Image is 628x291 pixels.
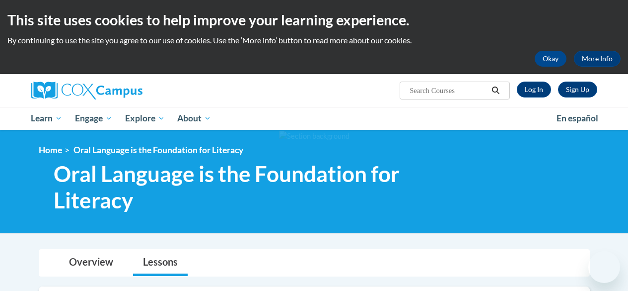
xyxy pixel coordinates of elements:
[39,145,62,155] a: Home
[535,51,566,67] button: Okay
[59,250,123,276] a: Overview
[54,161,463,213] span: Oral Language is the Foundation for Literacy
[119,107,171,130] a: Explore
[31,82,210,99] a: Cox Campus
[75,112,112,124] span: Engage
[550,108,605,129] a: En español
[73,145,243,155] span: Oral Language is the Foundation for Literacy
[279,131,349,142] img: Section background
[171,107,217,130] a: About
[588,251,620,283] iframe: Button to launch messaging window
[517,82,551,97] a: Log In
[558,82,597,97] a: Register
[25,107,69,130] a: Learn
[488,85,503,97] button: Search
[133,250,188,276] a: Lessons
[177,112,211,124] span: About
[557,113,598,123] span: En español
[574,51,621,67] a: More Info
[31,82,142,99] img: Cox Campus
[69,107,119,130] a: Engage
[7,35,621,46] p: By continuing to use the site you agree to our use of cookies. Use the ‘More info’ button to read...
[125,112,165,124] span: Explore
[24,107,605,130] div: Main menu
[7,10,621,30] h2: This site uses cookies to help improve your learning experience.
[31,112,62,124] span: Learn
[409,85,488,97] input: Search Courses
